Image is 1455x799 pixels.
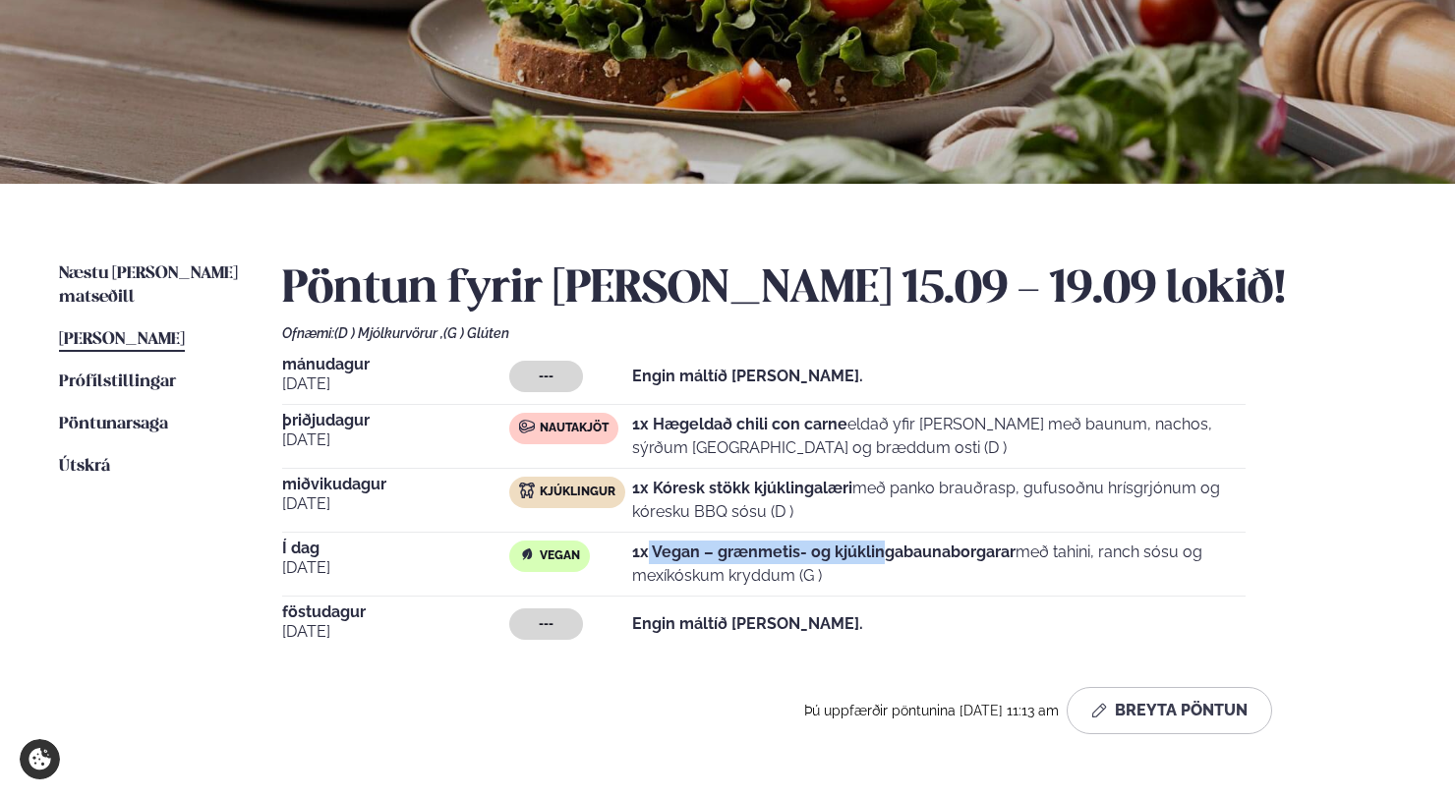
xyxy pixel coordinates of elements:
span: [DATE] [282,428,509,452]
img: chicken.svg [519,483,535,498]
a: Næstu [PERSON_NAME] matseðill [59,262,243,310]
button: Breyta Pöntun [1067,687,1272,734]
p: eldað yfir [PERSON_NAME] með baunum, nachos, sýrðum [GEOGRAPHIC_DATA] og bræddum osti (D ) [632,413,1246,460]
span: [DATE] [282,492,509,516]
img: beef.svg [519,419,535,434]
a: Pöntunarsaga [59,413,168,436]
img: Vegan.svg [519,546,535,562]
p: með tahini, ranch sósu og mexíkóskum kryddum (G ) [632,541,1246,588]
span: Kjúklingur [540,485,615,500]
strong: 1x Kóresk stökk kjúklingalæri [632,479,852,497]
a: [PERSON_NAME] [59,328,185,352]
strong: Engin máltíð [PERSON_NAME]. [632,614,863,633]
span: [DATE] [282,556,509,580]
span: þriðjudagur [282,413,509,428]
span: [DATE] [282,372,509,396]
p: með panko brauðrasp, gufusoðnu hrísgrjónum og kóresku BBQ sósu (D ) [632,477,1246,524]
span: Útskrá [59,458,110,475]
span: Í dag [282,541,509,556]
span: Næstu [PERSON_NAME] matseðill [59,265,238,306]
span: mánudagur [282,357,509,372]
span: Nautakjöt [540,421,609,436]
span: [PERSON_NAME] [59,331,185,348]
a: Prófílstillingar [59,371,176,394]
span: Pöntunarsaga [59,416,168,432]
span: (D ) Mjólkurvörur , [334,325,443,341]
span: (G ) Glúten [443,325,509,341]
span: [DATE] [282,620,509,644]
span: Þú uppfærðir pöntunina [DATE] 11:13 am [804,703,1059,718]
span: Vegan [540,548,580,564]
span: --- [539,616,553,632]
span: föstudagur [282,604,509,620]
a: Útskrá [59,455,110,479]
strong: Engin máltíð [PERSON_NAME]. [632,367,863,385]
h2: Pöntun fyrir [PERSON_NAME] 15.09 - 19.09 lokið! [282,262,1396,317]
a: Cookie settings [20,739,60,779]
strong: 1x Hægeldað chili con carne [632,415,847,433]
span: --- [539,369,553,384]
span: Prófílstillingar [59,373,176,390]
strong: 1x Vegan – grænmetis- og kjúklingabaunaborgarar [632,542,1016,561]
span: miðvikudagur [282,477,509,492]
div: Ofnæmi: [282,325,1396,341]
